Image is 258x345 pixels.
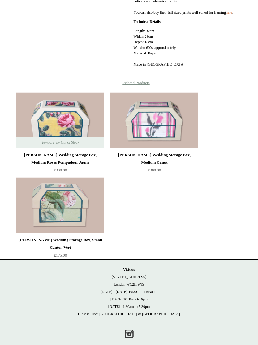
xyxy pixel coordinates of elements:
[134,19,161,24] strong: Technical Details
[16,92,104,148] img: Antoinette Poisson Wedding Storage Box, Medium Roses Pompadour Jaune
[16,92,104,148] a: Antoinette Poisson Wedding Storage Box, Medium Roses Pompadour Jaune Antoinette Poisson Wedding S...
[122,327,136,341] a: Instagram
[54,253,67,257] span: £175.00
[16,177,104,233] a: Antoinette Poisson Wedding Storage Box, Small Canton Vert Antoinette Poisson Wedding Storage Box,...
[110,92,198,148] a: Antoinette Poisson Wedding Storage Box, Medium Canut Antoinette Poisson Wedding Storage Box, Medi...
[110,151,198,177] a: [PERSON_NAME] Wedding Storage Box, Medium Canut £300.00
[54,168,67,172] span: £300.00
[6,266,252,318] p: [STREET_ADDRESS] London WC2H 9NS [DATE] - [DATE] 10:30am to 5:30pm [DATE] 10.30am to 6pm [DATE] 1...
[35,137,85,148] span: Temporarily Out of Stock
[123,267,135,272] strong: Visit us
[110,92,198,148] img: Antoinette Poisson Wedding Storage Box, Medium Canut
[18,151,103,166] div: [PERSON_NAME] Wedding Storage Box, Medium Roses Pompadour Jaune
[226,10,232,15] a: here
[16,177,104,233] img: Antoinette Poisson Wedding Storage Box, Small Canton Vert
[112,151,197,166] div: [PERSON_NAME] Wedding Storage Box, Medium Canut
[16,236,104,262] a: [PERSON_NAME] Wedding Storage Box, Small Canton Vert £175.00
[134,28,242,67] p: Length: 32cm Width: 23cm Depth: 18cm Weight: 600g approximately Material: Paper Made in [GEOGRAPH...
[18,236,103,251] div: [PERSON_NAME] Wedding Storage Box, Small Canton Vert
[148,168,161,172] span: £300.00
[16,151,104,177] a: [PERSON_NAME] Wedding Storage Box, Medium Roses Pompadour Jaune £300.00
